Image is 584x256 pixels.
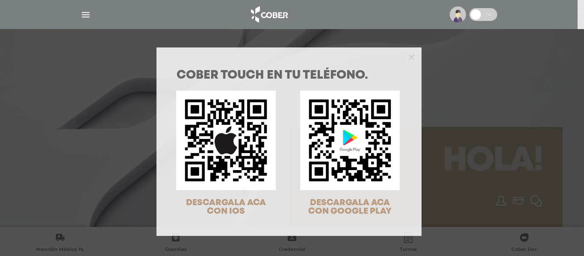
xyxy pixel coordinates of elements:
[186,199,266,215] span: DESCARGALA ACA CON IOS
[308,199,392,215] span: DESCARGALA ACA CON GOOGLE PLAY
[300,91,400,190] img: qr-code
[176,91,276,190] img: qr-code
[408,53,415,60] button: Close
[177,70,401,82] h1: COBER TOUCH en tu teléfono.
